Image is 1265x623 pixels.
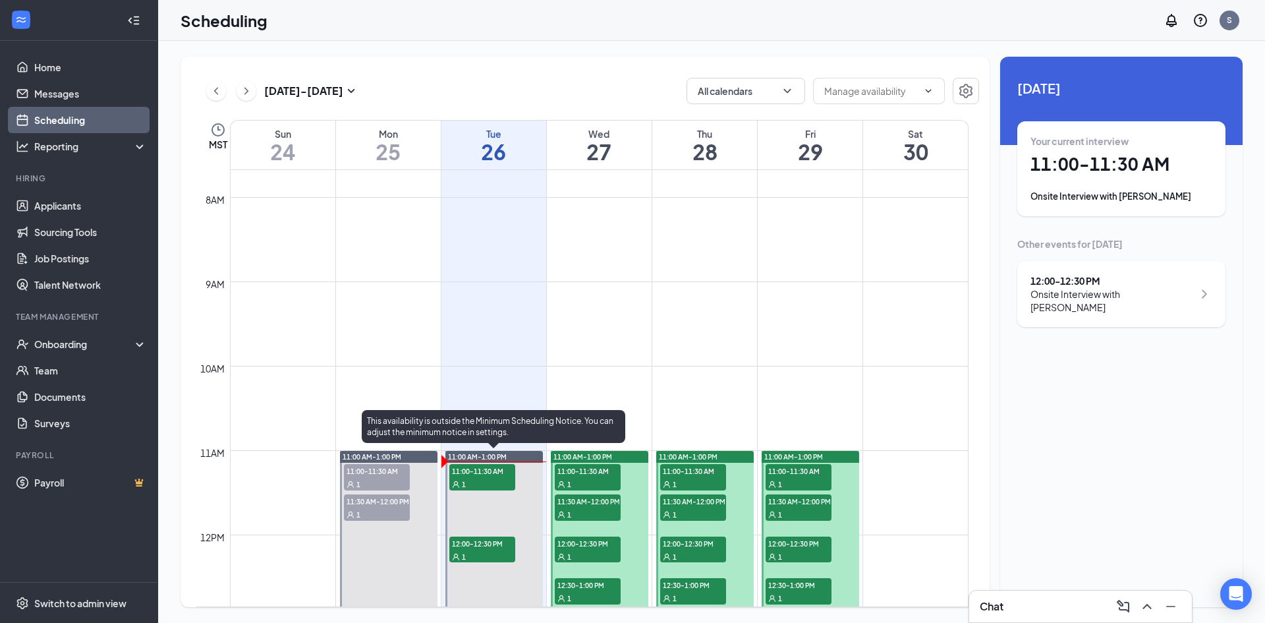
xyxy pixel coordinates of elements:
input: Manage availability [824,84,918,98]
svg: User [557,481,565,489]
a: Surveys [34,410,147,436]
a: Scheduling [34,107,147,133]
a: Job Postings [34,245,147,272]
h1: 29 [758,140,862,163]
div: 11am [198,446,227,460]
svg: ChevronRight [240,83,253,99]
a: August 28, 2025 [652,121,757,169]
h1: 24 [231,140,335,163]
span: 1 [567,480,571,489]
svg: User [557,595,565,603]
span: 12:00-12:30 PM [766,537,831,550]
div: Onboarding [34,338,136,351]
svg: Minimize [1163,599,1179,614]
svg: User [452,553,460,561]
div: 9am [203,277,227,291]
span: 11:30 AM-12:00 PM [766,494,831,508]
svg: SmallChevronDown [343,83,359,99]
div: 10am [198,361,227,376]
span: 12:00-12:30 PM [555,537,621,550]
svg: User [768,511,776,519]
div: Wed [547,127,652,140]
span: 1 [567,510,571,519]
div: S [1227,15,1232,26]
svg: ComposeMessage [1115,599,1131,614]
span: 11:00 AM-1:00 PM [659,452,717,461]
h1: 25 [336,140,441,163]
svg: UserCheck [16,338,29,351]
svg: ChevronUp [1139,599,1155,614]
div: Team Management [16,311,144,322]
svg: User [663,553,671,561]
a: August 26, 2025 [441,121,546,169]
span: 11:00-11:30 AM [449,464,515,477]
svg: User [663,511,671,519]
span: 11:00-11:30 AM [766,464,831,477]
span: 11:00 AM-1:00 PM [343,452,401,461]
a: August 30, 2025 [863,121,968,169]
span: 11:00 AM-1:00 PM [764,452,823,461]
svg: User [557,511,565,519]
span: 12:30-1:00 PM [766,578,831,591]
svg: QuestionInfo [1193,13,1208,28]
svg: Settings [16,597,29,610]
a: Documents [34,384,147,410]
span: 1 [778,594,782,603]
span: 12:00-12:30 PM [660,537,726,550]
div: Fri [758,127,862,140]
svg: User [768,595,776,603]
span: 1 [567,552,571,562]
svg: User [452,481,460,489]
a: Applicants [34,193,147,219]
span: 11:00 AM-1:00 PM [448,452,507,461]
span: 11:30 AM-12:00 PM [555,494,621,508]
div: Reporting [34,140,148,153]
span: 12:00-12:30 PM [449,537,515,550]
div: Hiring [16,173,144,184]
button: ChevronRight [237,81,256,101]
div: Switch to admin view [34,597,126,610]
span: 1 [673,480,677,489]
span: 1 [567,594,571,603]
span: 12:30-1:00 PM [660,578,726,591]
svg: Collapse [127,14,140,27]
span: 11:30 AM-12:00 PM [660,494,726,508]
div: Onsite Interview with [PERSON_NAME] [1030,190,1212,203]
a: Team [34,357,147,384]
div: Tue [441,127,546,140]
div: Your current interview [1030,134,1212,148]
div: This availability is outside the Minimum Scheduling Notice. You can adjust the minimum notice in ... [362,410,625,443]
button: All calendarsChevronDown [687,78,805,104]
span: 1 [462,552,466,562]
span: 1 [778,510,782,519]
span: 11:00-11:30 AM [660,464,726,477]
button: ComposeMessage [1113,596,1134,617]
h1: 26 [441,140,546,163]
span: 1 [356,480,360,489]
svg: User [663,595,671,603]
button: Minimize [1160,596,1181,617]
svg: WorkstreamLogo [14,13,28,26]
div: Mon [336,127,441,140]
button: Settings [953,78,979,104]
a: August 25, 2025 [336,121,441,169]
h3: [DATE] - [DATE] [264,84,343,98]
span: 1 [673,510,677,519]
h1: 11:00 - 11:30 AM [1030,153,1212,175]
svg: User [347,511,354,519]
div: Other events for [DATE] [1017,237,1225,251]
a: Messages [34,80,147,107]
div: 12:00 - 12:30 PM [1030,274,1193,287]
a: Sourcing Tools [34,219,147,245]
a: August 24, 2025 [231,121,335,169]
div: Open Intercom Messenger [1220,578,1252,610]
div: 8am [203,193,227,207]
div: Sat [863,127,968,140]
svg: Analysis [16,140,29,153]
span: 11:00 AM-1:00 PM [553,452,612,461]
a: August 29, 2025 [758,121,862,169]
div: 12pm [198,530,227,545]
div: Thu [652,127,757,140]
span: 1 [778,552,782,562]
